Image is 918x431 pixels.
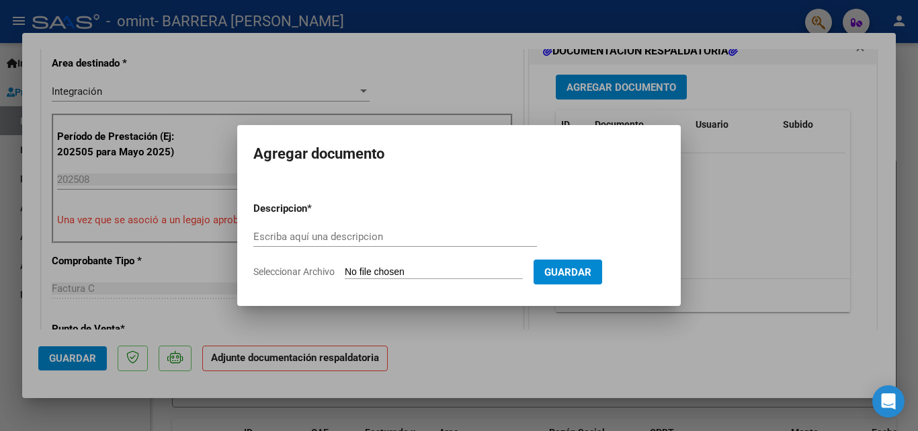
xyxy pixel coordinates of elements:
p: Descripcion [253,201,377,217]
span: Seleccionar Archivo [253,266,335,277]
h2: Agregar documento [253,141,665,167]
button: Guardar [534,260,602,284]
div: Open Intercom Messenger [872,385,905,418]
span: Guardar [544,266,591,278]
